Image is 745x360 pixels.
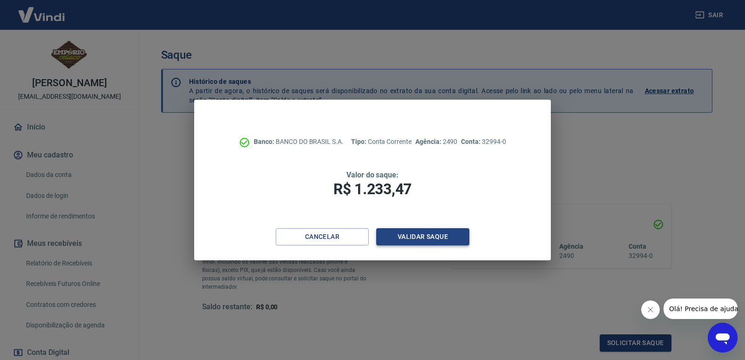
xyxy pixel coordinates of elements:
[461,138,482,145] span: Conta:
[415,138,443,145] span: Agência:
[333,180,412,198] span: R$ 1.233,47
[346,170,399,179] span: Valor do saque:
[461,137,506,147] p: 32994-0
[641,300,660,319] iframe: Fechar mensagem
[376,228,469,245] button: Validar saque
[276,228,369,245] button: Cancelar
[254,138,276,145] span: Banco:
[351,138,368,145] span: Tipo:
[664,299,738,319] iframe: Mensagem da empresa
[254,137,344,147] p: BANCO DO BRASIL S.A.
[415,137,457,147] p: 2490
[6,7,78,14] span: Olá! Precisa de ajuda?
[708,323,738,353] iframe: Botão para abrir a janela de mensagens
[351,137,412,147] p: Conta Corrente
